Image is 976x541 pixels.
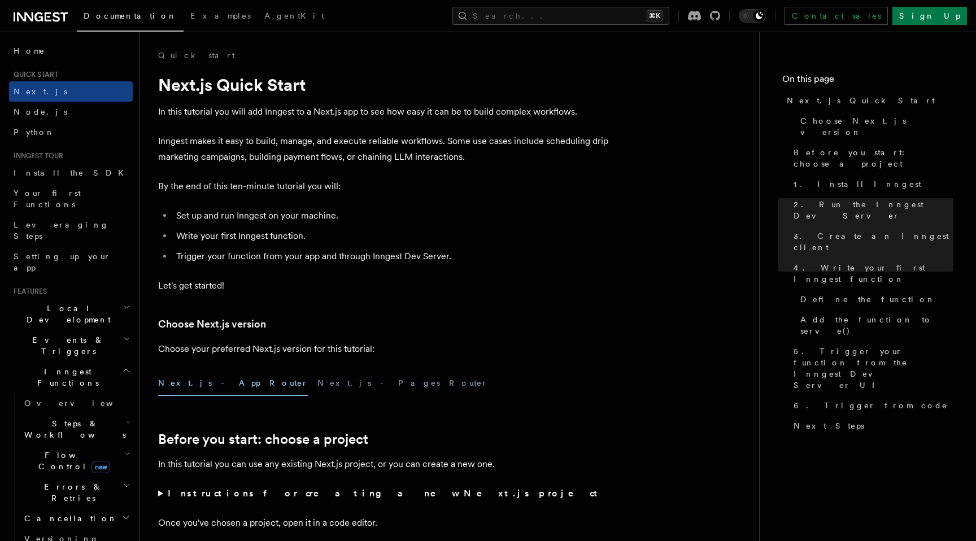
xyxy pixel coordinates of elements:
span: Add the function to serve() [800,314,953,337]
button: Inngest Functions [9,361,133,393]
span: Choose Next.js version [800,115,953,138]
p: In this tutorial you can use any existing Next.js project, or you can create a new one. [158,456,610,472]
span: Node.js [14,107,67,116]
p: In this tutorial you will add Inngest to a Next.js app to see how easy it can be to build complex... [158,104,610,120]
a: Contact sales [785,7,888,25]
p: Choose your preferred Next.js version for this tutorial: [158,341,610,357]
a: Choose Next.js version [158,316,266,332]
a: Before you start: choose a project [789,142,953,174]
span: new [91,461,110,473]
a: Your first Functions [9,183,133,215]
span: Local Development [9,303,123,325]
h1: Next.js Quick Start [158,75,610,95]
span: Home [14,45,45,56]
a: 1. Install Inngest [789,174,953,194]
a: Install the SDK [9,163,133,183]
h4: On this page [782,72,953,90]
span: Setting up your app [14,252,111,272]
a: Overview [20,393,133,413]
a: 2. Run the Inngest Dev Server [789,194,953,226]
span: Define the function [800,294,935,305]
a: Setting up your app [9,246,133,278]
span: Documentation [84,11,177,20]
p: Let's get started! [158,278,610,294]
li: Write your first Inngest function. [173,228,610,244]
button: Events & Triggers [9,330,133,361]
kbd: ⌘K [647,10,663,21]
span: Your first Functions [14,189,81,209]
a: Next.js [9,81,133,102]
span: Examples [190,11,251,20]
span: Install the SDK [14,168,130,177]
span: Inngest tour [9,151,63,160]
span: Before you start: choose a project [794,147,953,169]
a: 6. Trigger from code [789,395,953,416]
span: Next.js Quick Start [787,95,935,106]
a: Quick start [158,50,235,61]
a: Choose Next.js version [796,111,953,142]
span: 2. Run the Inngest Dev Server [794,199,953,221]
button: Search...⌘K [452,7,669,25]
span: Features [9,287,47,296]
button: Next.js - Pages Router [317,370,488,396]
a: AgentKit [258,3,331,30]
button: Errors & Retries [20,477,133,508]
a: Documentation [77,3,184,32]
a: Define the function [796,289,953,309]
summary: Instructions for creating a new Next.js project [158,486,610,501]
span: 1. Install Inngest [794,178,921,190]
li: Trigger your function from your app and through Inngest Dev Server. [173,248,610,264]
a: Next.js Quick Start [782,90,953,111]
span: Next.js [14,87,67,96]
span: Overview [24,399,141,408]
span: Inngest Functions [9,366,122,389]
a: Before you start: choose a project [158,431,368,447]
span: Errors & Retries [20,481,123,504]
button: Local Development [9,298,133,330]
p: Inngest makes it easy to build, manage, and execute reliable workflows. Some use cases include sc... [158,133,610,165]
p: Once you've chosen a project, open it in a code editor. [158,515,610,531]
span: Cancellation [20,513,117,524]
a: Home [9,41,133,61]
span: Flow Control [20,450,124,472]
span: 5. Trigger your function from the Inngest Dev Server UI [794,346,953,391]
button: Next.js - App Router [158,370,308,396]
a: Examples [184,3,258,30]
a: Python [9,122,133,142]
button: Steps & Workflows [20,413,133,445]
button: Flow Controlnew [20,445,133,477]
button: Toggle dark mode [739,9,766,23]
a: Next Steps [789,416,953,436]
strong: Instructions for creating a new Next.js project [168,488,602,499]
p: By the end of this ten-minute tutorial you will: [158,178,610,194]
a: 4. Write your first Inngest function [789,258,953,289]
span: Python [14,128,55,137]
a: 5. Trigger your function from the Inngest Dev Server UI [789,341,953,395]
span: Next Steps [794,420,864,431]
span: AgentKit [264,11,324,20]
a: Sign Up [892,7,967,25]
button: Cancellation [20,508,133,529]
a: 3. Create an Inngest client [789,226,953,258]
span: 3. Create an Inngest client [794,230,953,253]
a: Add the function to serve() [796,309,953,341]
li: Set up and run Inngest on your machine. [173,208,610,224]
span: 4. Write your first Inngest function [794,262,953,285]
a: Leveraging Steps [9,215,133,246]
a: Node.js [9,102,133,122]
span: Quick start [9,70,58,79]
span: Steps & Workflows [20,418,126,440]
span: 6. Trigger from code [794,400,948,411]
span: Events & Triggers [9,334,123,357]
span: Leveraging Steps [14,220,109,241]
